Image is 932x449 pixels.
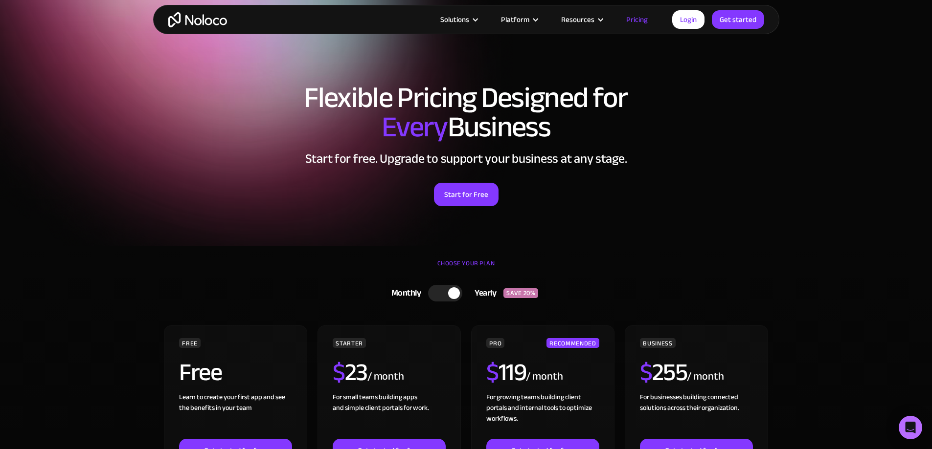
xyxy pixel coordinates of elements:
div: RECOMMENDED [546,338,599,348]
h2: Start for free. Upgrade to support your business at any stage. [163,151,770,166]
div: CHOOSE YOUR PLAN [163,256,770,280]
div: / month [526,369,563,385]
div: / month [367,369,404,385]
div: Resources [549,13,614,26]
div: Resources [561,13,594,26]
h2: 23 [333,360,367,385]
a: home [168,12,227,27]
a: Start for Free [434,183,499,206]
span: $ [486,349,499,395]
div: Learn to create your first app and see the benefits in your team ‍ [179,392,292,439]
div: For businesses building connected solutions across their organization. ‍ [640,392,752,439]
span: $ [333,349,345,395]
div: Platform [501,13,529,26]
span: Every [382,100,448,154]
a: Login [672,10,705,29]
div: For growing teams building client portals and internal tools to optimize workflows. [486,392,599,439]
h2: Free [179,360,222,385]
div: Monthly [379,286,429,300]
div: / month [687,369,724,385]
div: For small teams building apps and simple client portals for work. ‍ [333,392,445,439]
div: SAVE 20% [503,288,538,298]
div: Solutions [428,13,489,26]
div: Platform [489,13,549,26]
div: STARTER [333,338,365,348]
a: Pricing [614,13,660,26]
div: FREE [179,338,201,348]
div: Solutions [440,13,469,26]
div: Open Intercom Messenger [899,416,922,439]
h2: 119 [486,360,526,385]
a: Get started [712,10,764,29]
div: PRO [486,338,504,348]
div: Yearly [462,286,503,300]
div: BUSINESS [640,338,675,348]
span: $ [640,349,652,395]
h1: Flexible Pricing Designed for Business [163,83,770,142]
h2: 255 [640,360,687,385]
